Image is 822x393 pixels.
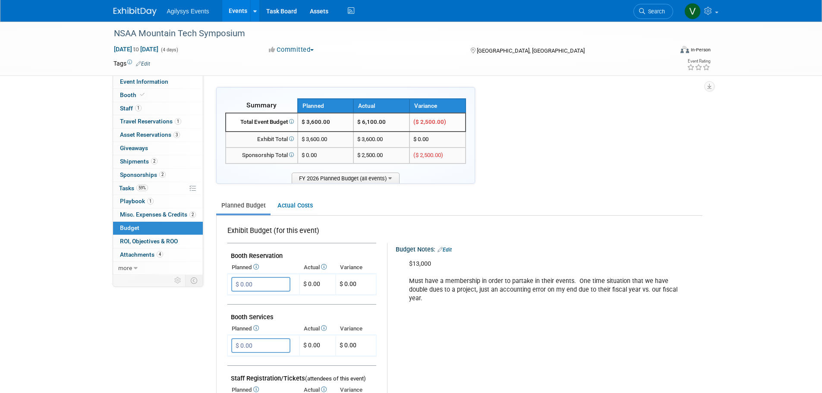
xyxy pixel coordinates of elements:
[160,47,178,53] span: (4 days)
[120,238,178,245] span: ROI, Objectives & ROO
[413,119,446,125] span: ($ 2,500.00)
[113,169,203,182] a: Sponsorships2
[120,145,148,151] span: Giveaways
[159,171,166,178] span: 2
[113,182,203,195] a: Tasks59%
[120,211,196,218] span: Misc. Expenses & Credits
[120,171,166,178] span: Sponsorships
[120,224,139,231] span: Budget
[132,46,140,53] span: to
[305,375,366,382] span: (attendees of this event)
[409,99,466,113] th: Variance
[684,3,701,19] img: Vaitiare Munoz
[645,8,665,15] span: Search
[120,91,146,98] span: Booth
[680,46,689,53] img: Format-Inperson.png
[113,89,203,102] a: Booth
[336,323,376,335] th: Variance
[113,75,203,88] a: Event Information
[113,129,203,141] a: Asset Reservations3
[298,99,354,113] th: Planned
[413,152,443,158] span: ($ 2,500.00)
[230,118,294,126] div: Total Event Budget
[120,198,154,204] span: Playbook
[216,198,271,214] a: Planned Budget
[113,222,203,235] a: Budget
[230,135,294,144] div: Exhibit Total
[687,59,710,63] div: Event Rating
[353,99,409,113] th: Actual
[118,264,132,271] span: more
[136,61,150,67] a: Edit
[438,247,452,253] a: Edit
[111,26,660,41] div: NSAA Mountain Tech Symposium
[302,119,330,125] span: $ 3,600.00
[227,261,299,274] th: Planned
[113,115,203,128] a: Travel Reservations1
[113,195,203,208] a: Playbook1
[113,59,150,68] td: Tags
[299,335,336,356] td: $ 0.00
[633,4,673,19] a: Search
[136,185,148,191] span: 59%
[690,47,711,53] div: In-Person
[477,47,585,54] span: [GEOGRAPHIC_DATA], [GEOGRAPHIC_DATA]
[299,323,336,335] th: Actual
[120,131,180,138] span: Asset Reservations
[120,158,157,165] span: Shipments
[227,323,299,335] th: Planned
[272,198,318,214] a: Actual Costs
[303,280,320,287] span: $ 0.00
[113,155,203,168] a: Shipments2
[167,8,209,15] span: Agilysys Events
[113,262,203,275] a: more
[396,243,702,254] div: Budget Notes:
[113,102,203,115] a: Staff1
[292,173,400,183] span: FY 2026 Planned Budget (all events)
[302,136,327,142] span: $ 3,600.00
[266,45,317,54] button: Committed
[227,243,376,262] td: Booth Reservation
[147,198,154,204] span: 1
[113,208,203,221] a: Misc. Expenses & Credits2
[340,280,356,287] span: $ 0.00
[113,45,159,53] span: [DATE] [DATE]
[173,132,180,138] span: 3
[353,113,409,132] td: $ 6,100.00
[340,342,356,349] span: $ 0.00
[230,151,294,160] div: Sponsorship Total
[302,152,317,158] span: $ 0.00
[227,305,376,323] td: Booth Services
[299,261,336,274] th: Actual
[170,275,186,286] td: Personalize Event Tab Strip
[113,142,203,155] a: Giveaways
[336,261,376,274] th: Variance
[119,185,148,192] span: Tasks
[175,118,181,125] span: 1
[353,132,409,148] td: $ 3,600.00
[120,105,142,112] span: Staff
[189,211,196,218] span: 2
[246,101,277,109] span: Summary
[227,226,373,240] div: Exhibit Budget (for this event)
[227,366,376,384] td: Staff Registration/Tickets
[413,136,428,142] span: $ 0.00
[113,248,203,261] a: Attachments4
[120,251,163,258] span: Attachments
[622,45,711,58] div: Event Format
[151,158,157,164] span: 2
[140,92,145,97] i: Booth reservation complete
[135,105,142,111] span: 1
[113,7,157,16] img: ExhibitDay
[185,275,203,286] td: Toggle Event Tabs
[120,118,181,125] span: Travel Reservations
[113,235,203,248] a: ROI, Objectives & ROO
[403,255,686,307] div: $13,000 Must have a membership in order to partake in their events. One time situation that we ha...
[120,78,168,85] span: Event Information
[353,148,409,163] td: $ 2,500.00
[157,251,163,258] span: 4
